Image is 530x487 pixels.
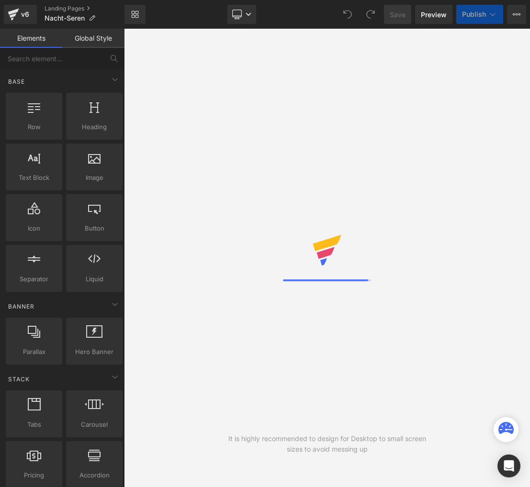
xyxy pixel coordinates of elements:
[69,173,120,183] span: Image
[7,302,35,311] span: Banner
[9,122,59,132] span: Row
[456,5,503,24] button: Publish
[9,223,59,233] span: Icon
[4,5,37,24] a: v6
[421,10,447,20] span: Preview
[9,470,59,480] span: Pricing
[507,5,526,24] button: More
[9,420,59,430] span: Tabs
[9,274,59,284] span: Separator
[7,375,31,384] span: Stack
[69,274,120,284] span: Liquid
[45,5,124,12] a: Landing Pages
[415,5,452,24] a: Preview
[338,5,357,24] button: Undo
[69,347,120,357] span: Hero Banner
[19,8,31,21] div: v6
[69,223,120,233] span: Button
[69,122,120,132] span: Heading
[62,29,124,48] a: Global Style
[69,420,120,430] span: Carousel
[124,5,146,24] a: New Library
[9,347,59,357] span: Parallax
[9,173,59,183] span: Text Block
[45,14,85,22] span: Nacht-Seren
[226,433,429,454] div: It is highly recommended to design for Desktop to small screen sizes to avoid messing up
[390,10,406,20] span: Save
[7,77,26,86] span: Base
[69,470,120,480] span: Accordion
[462,11,486,18] span: Publish
[361,5,380,24] button: Redo
[497,454,520,477] div: Open Intercom Messenger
